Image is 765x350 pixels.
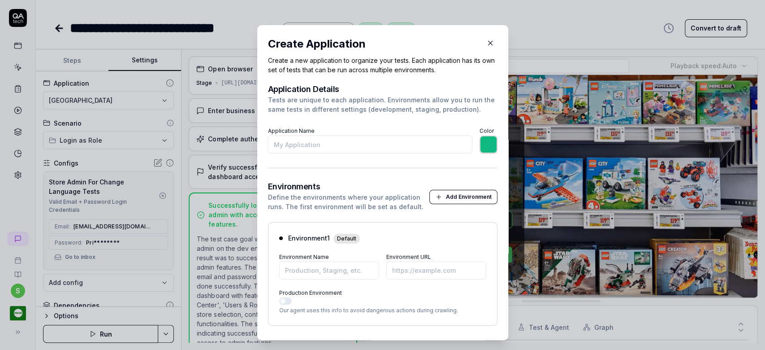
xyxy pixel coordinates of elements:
[268,56,497,74] p: Create a new application to organize your tests. Each application has its own set of tests that c...
[268,95,497,114] div: Tests are unique to each application. Environments allow you to run the same tests in different s...
[268,136,472,153] input: My Application
[386,254,431,260] label: Environment URL
[268,127,315,134] label: Application Name
[279,254,329,260] label: Environment Name
[288,233,360,244] span: Environment 1
[279,306,486,315] p: Our agent uses this info to avoid dangerous actions during crawling.
[279,289,342,296] label: Production Environment
[480,127,494,134] label: Color
[268,192,429,211] div: Define the environments where your application runs. The first environment will be set as default.
[268,85,497,93] h3: Application Details
[386,262,486,280] input: https://example.com
[268,183,429,191] h3: Environments
[279,262,379,280] input: Production, Staging, etc.
[268,36,497,52] h2: Create Application
[483,36,497,50] button: Close Modal
[333,234,360,244] span: Default
[429,190,497,204] button: Add Environment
